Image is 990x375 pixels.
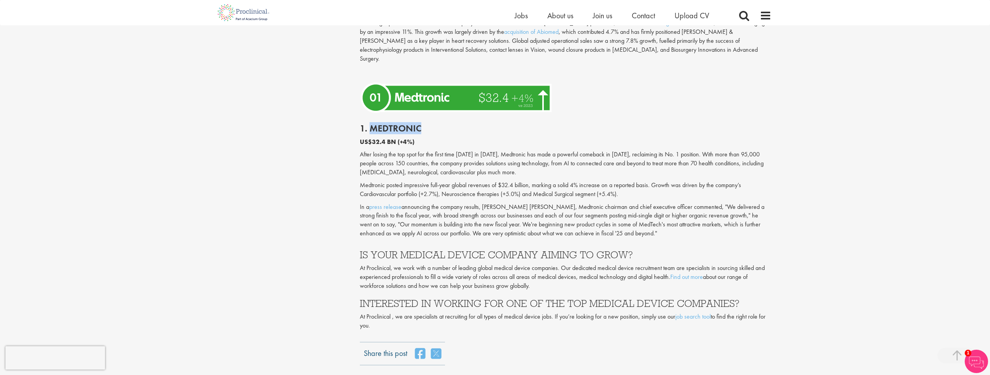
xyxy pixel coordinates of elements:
[965,350,971,356] span: 1
[675,312,711,321] a: job search tool
[360,181,771,199] p: Medtronic posted impressive full-year global revenues of $32.4 billion, marking a solid 4% increa...
[360,250,771,260] h3: IS YOUR MEDICAL DEVICE COMPANY AIMING TO GROW?
[360,264,771,291] p: At Proclinical, we work with a number of leading global medical device companies. Our dedicated m...
[632,11,655,21] a: Contact
[675,11,709,21] a: Upload CV
[547,11,573,21] a: About us
[360,123,771,133] h2: 1. Medtronic
[431,348,441,359] a: share on twitter
[360,298,771,308] h3: INTERESTED IN WORKING FOR ONE OF THE TOP MEDICAL DEVICE COMPANIES?
[360,312,771,330] p: At Proclinical , we are specialists at recruiting for all types of medical device jobs. If you’re...
[415,348,425,359] a: share on facebook
[965,350,988,373] img: Chatbot
[360,19,771,63] p: Following a period of flat sales for the company's MedTech division after the [MEDICAL_DATA] pand...
[515,11,528,21] a: Jobs
[670,273,703,281] a: Find out more
[593,11,612,21] a: Join us
[504,28,559,36] a: acquisition of Abiomed
[360,150,771,177] p: After losing the top spot for the first time [DATE] in [DATE], Medtronic has made a powerful come...
[360,203,771,238] p: In a announcing the company results, [PERSON_NAME] [PERSON_NAME], Medtronic chairman and chief ex...
[5,346,105,370] iframe: reCAPTCHA
[364,348,407,353] label: Share this post
[369,203,401,211] a: press release
[360,138,415,146] b: US$32.4 BN (+4%)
